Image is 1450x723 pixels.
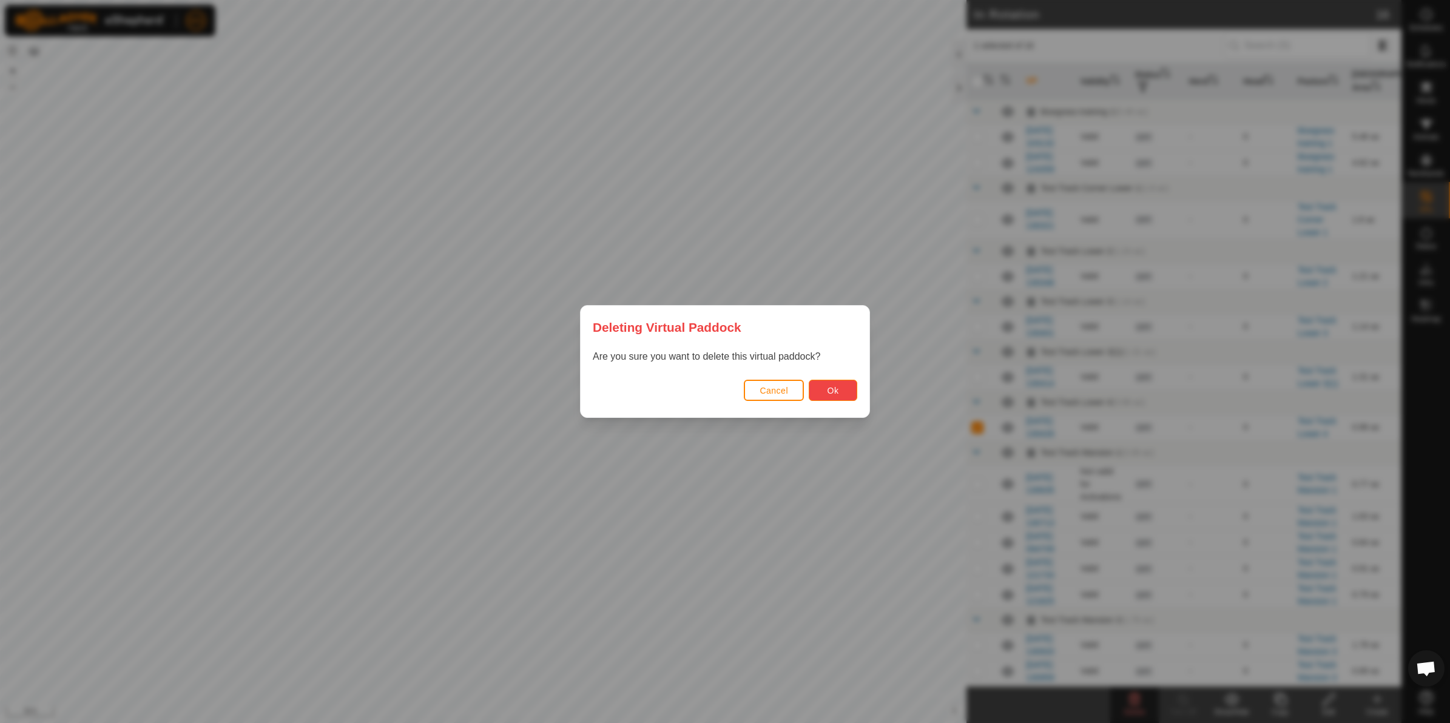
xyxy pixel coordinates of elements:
[809,380,857,401] button: Ok
[593,318,741,337] span: Deleting Virtual Paddock
[1408,650,1445,687] a: Open chat
[760,386,788,395] span: Cancel
[593,349,857,364] p: Are you sure you want to delete this virtual paddock?
[828,386,839,395] span: Ok
[744,380,804,401] button: Cancel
